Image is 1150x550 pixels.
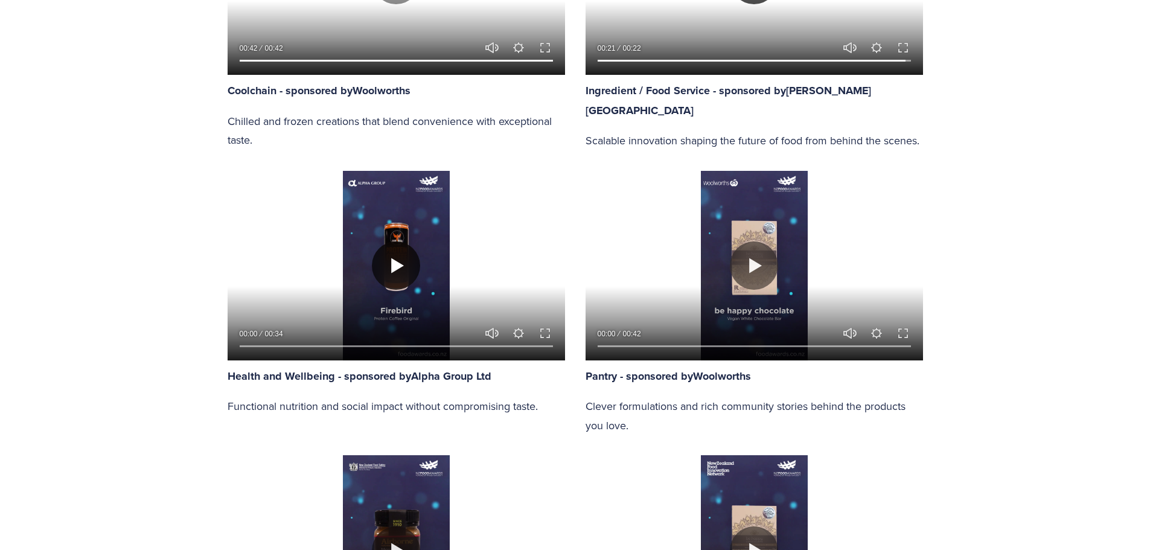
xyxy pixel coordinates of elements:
[598,42,619,54] div: Current time
[619,328,644,340] div: Duration
[261,328,286,340] div: Duration
[240,328,261,340] div: Current time
[411,368,491,383] a: Alpha Group Ltd
[372,241,420,290] button: Play
[693,368,751,383] a: Woolworths
[693,368,751,384] strong: Woolworths
[586,83,786,98] strong: Ingredient / Food Service - sponsored by
[598,342,911,351] input: Seek
[586,368,693,384] strong: Pantry - sponsored by
[228,368,411,384] strong: Health and Wellbeing - sponsored by
[730,241,778,290] button: Play
[586,397,923,435] p: Clever formulations and rich community stories behind the products you love.
[619,42,644,54] div: Duration
[240,57,553,65] input: Seek
[228,83,353,98] strong: Coolchain - sponsored by
[240,42,261,54] div: Current time
[228,112,565,150] p: Chilled and frozen creations that blend convenience with exceptional taste.
[353,83,410,98] a: Woolworths
[228,397,565,416] p: Functional nutrition and social impact without compromising taste.
[411,368,491,384] strong: Alpha Group Ltd
[261,42,286,54] div: Duration
[598,328,619,340] div: Current time
[586,131,923,150] p: Scalable innovation shaping the future of food from behind the scenes.
[240,342,553,351] input: Seek
[598,57,911,65] input: Seek
[586,83,871,118] a: [PERSON_NAME][GEOGRAPHIC_DATA]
